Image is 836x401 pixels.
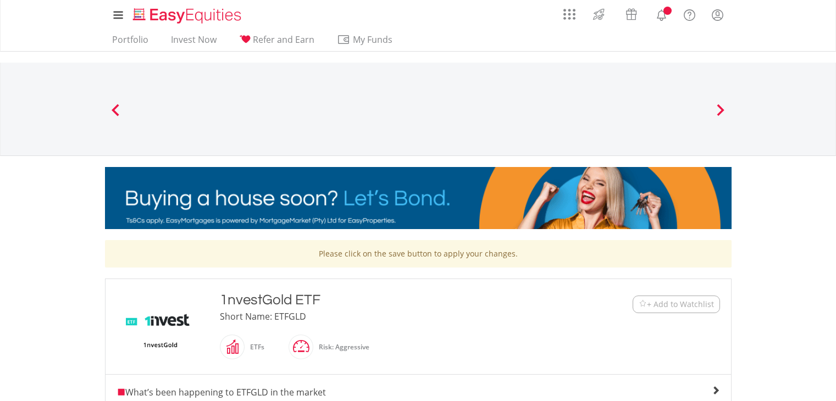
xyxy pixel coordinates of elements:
[676,3,704,25] a: FAQ's and Support
[704,3,732,27] a: My Profile
[245,334,264,360] div: ETFs
[117,386,326,398] span: What’s been happening to ETFGLD in the market
[105,167,732,229] img: EasyMortage Promotion Banner
[633,296,720,313] button: Watchlist + Add to Watchlist
[167,34,221,51] a: Invest Now
[129,3,246,25] a: Home page
[590,5,608,23] img: thrive-v2.svg
[647,299,714,310] span: + Add to Watchlist
[253,34,314,46] span: Refer and Earn
[131,7,246,25] img: EasyEquities_Logo.png
[119,301,201,359] img: EQU.ZA.ETFGLD.png
[235,34,319,51] a: Refer and Earn
[622,5,640,23] img: vouchers-v2.svg
[337,32,409,47] span: My Funds
[647,3,676,25] a: Notifications
[220,310,565,323] div: Short Name: ETFGLD
[556,3,583,20] a: AppsGrid
[105,240,732,268] div: Please click on the save button to apply your changes.
[108,34,153,51] a: Portfolio
[563,8,575,20] img: grid-menu-icon.svg
[615,3,647,23] a: Vouchers
[639,300,647,308] img: Watchlist
[220,290,565,310] div: 1nvestGold ETF
[313,334,369,360] div: Risk: Aggressive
